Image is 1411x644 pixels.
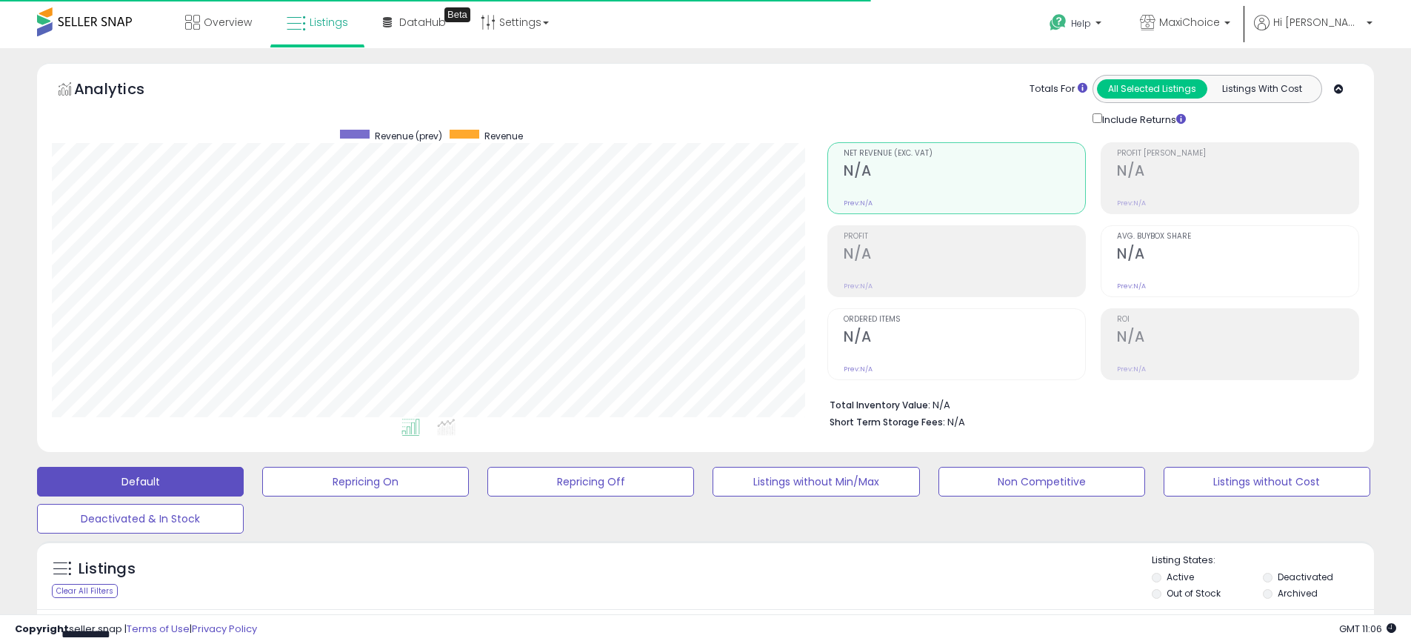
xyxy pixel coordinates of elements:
[15,622,69,636] strong: Copyright
[1081,110,1204,127] div: Include Returns
[487,467,694,497] button: Repricing Off
[1278,587,1318,600] label: Archived
[1164,467,1370,497] button: Listings without Cost
[1159,15,1220,30] span: MaxiChoice
[1167,587,1221,600] label: Out of Stock
[1339,622,1396,636] span: 2025-09-16 11:06 GMT
[310,15,348,30] span: Listings
[15,623,257,637] div: seller snap | |
[830,416,945,428] b: Short Term Storage Fees:
[1254,15,1372,48] a: Hi [PERSON_NAME]
[830,395,1348,413] li: N/A
[1117,282,1146,291] small: Prev: N/A
[1030,82,1087,96] div: Totals For
[1117,162,1358,182] h2: N/A
[844,316,1085,324] span: Ordered Items
[713,467,919,497] button: Listings without Min/Max
[947,415,965,429] span: N/A
[444,7,470,22] div: Tooltip anchor
[830,399,930,411] b: Total Inventory Value:
[1273,15,1362,30] span: Hi [PERSON_NAME]
[844,150,1085,158] span: Net Revenue (Exc. VAT)
[375,130,442,142] span: Revenue (prev)
[844,328,1085,348] h2: N/A
[262,467,469,497] button: Repricing On
[1097,79,1207,99] button: All Selected Listings
[938,467,1145,497] button: Non Competitive
[204,15,252,30] span: Overview
[1152,554,1374,568] p: Listing States:
[79,559,136,580] h5: Listings
[844,365,873,374] small: Prev: N/A
[37,504,244,534] button: Deactivated & In Stock
[844,162,1085,182] h2: N/A
[37,467,244,497] button: Default
[1117,365,1146,374] small: Prev: N/A
[484,130,523,142] span: Revenue
[844,282,873,291] small: Prev: N/A
[1117,233,1358,241] span: Avg. Buybox Share
[1049,13,1067,32] i: Get Help
[1207,79,1317,99] button: Listings With Cost
[1117,316,1358,324] span: ROI
[1071,17,1091,30] span: Help
[1167,571,1194,583] label: Active
[1278,571,1333,583] label: Deactivated
[1117,199,1146,208] small: Prev: N/A
[844,199,873,208] small: Prev: N/A
[1038,2,1116,48] a: Help
[74,79,173,103] h5: Analytics
[844,233,1085,241] span: Profit
[844,245,1085,265] h2: N/A
[1117,150,1358,158] span: Profit [PERSON_NAME]
[399,15,446,30] span: DataHub
[1117,328,1358,348] h2: N/A
[1117,245,1358,265] h2: N/A
[52,584,118,598] div: Clear All Filters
